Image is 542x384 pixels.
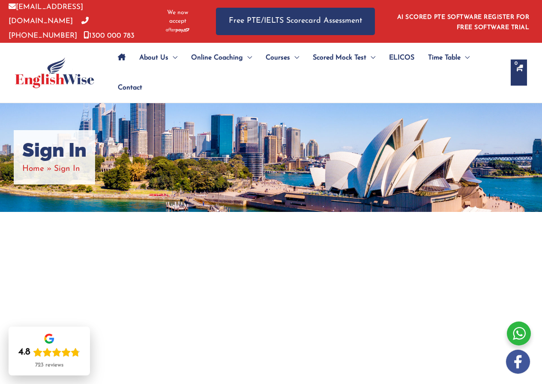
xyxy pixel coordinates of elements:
[22,162,87,176] nav: Breadcrumbs
[18,346,80,358] div: Rating: 4.8 out of 5
[54,165,80,173] span: Sign In
[139,43,168,73] span: About Us
[191,43,243,73] span: Online Coaching
[461,43,470,73] span: Menu Toggle
[22,139,87,162] h1: Sign In
[306,43,382,73] a: Scored Mock TestMenu Toggle
[506,350,530,374] img: white-facebook.png
[15,57,94,88] img: cropped-ew-logo
[9,3,83,25] a: [EMAIL_ADDRESS][DOMAIN_NAME]
[259,43,306,73] a: CoursesMenu Toggle
[216,8,375,35] a: Free PTE/IELTS Scorecard Assessment
[266,43,290,73] span: Courses
[184,43,259,73] a: Online CoachingMenu Toggle
[18,346,30,358] div: 4.8
[166,28,189,33] img: Afterpay-Logo
[313,43,366,73] span: Scored Mock Test
[118,73,142,103] span: Contact
[35,362,63,369] div: 723 reviews
[132,43,184,73] a: About UsMenu Toggle
[382,43,421,73] a: ELICOS
[511,60,527,86] a: View Shopping Cart, empty
[421,43,476,73] a: Time TableMenu Toggle
[111,43,502,103] nav: Site Navigation: Main Menu
[397,14,530,31] a: AI SCORED PTE SOFTWARE REGISTER FOR FREE SOFTWARE TRIAL
[161,9,195,26] span: We now accept
[168,43,177,73] span: Menu Toggle
[9,18,89,39] a: [PHONE_NUMBER]
[392,7,533,35] aside: Header Widget 1
[243,43,252,73] span: Menu Toggle
[84,32,135,39] a: 1300 000 783
[428,43,461,73] span: Time Table
[111,73,142,103] a: Contact
[366,43,375,73] span: Menu Toggle
[22,165,44,173] a: Home
[389,43,414,73] span: ELICOS
[290,43,299,73] span: Menu Toggle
